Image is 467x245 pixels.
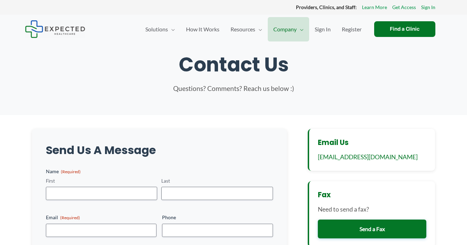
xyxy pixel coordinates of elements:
label: Phone [162,214,273,221]
p: Questions? Comments? Reach us below :) [129,83,338,94]
span: (Required) [61,169,81,174]
a: Get Access [392,3,416,12]
img: Expected Healthcare Logo - side, dark font, small [25,20,85,38]
span: Menu Toggle [255,17,262,41]
span: Company [273,17,297,41]
a: SolutionsMenu Toggle [140,17,180,41]
span: How It Works [186,17,219,41]
a: How It Works [180,17,225,41]
span: Sign In [315,17,331,41]
span: Menu Toggle [168,17,175,41]
a: Learn More [362,3,387,12]
span: Register [342,17,362,41]
a: [EMAIL_ADDRESS][DOMAIN_NAME] [318,153,418,161]
span: (Required) [60,215,80,220]
h3: Fax [318,190,427,199]
span: Menu Toggle [297,17,304,41]
span: Resources [231,17,255,41]
label: Last [161,178,273,184]
label: First [46,178,158,184]
h3: Email Us [318,138,427,147]
a: CompanyMenu Toggle [268,17,309,41]
a: ResourcesMenu Toggle [225,17,268,41]
legend: Name [46,168,81,175]
a: Send a Fax [318,220,427,238]
label: Email [46,214,157,221]
p: Need to send a fax? [318,205,427,214]
a: Register [336,17,367,41]
a: Sign In [309,17,336,41]
a: Find a Clinic [374,21,435,37]
h2: Send Us A Message [46,143,273,158]
h1: Contact Us [32,53,435,76]
a: Sign In [421,3,435,12]
strong: Providers, Clinics, and Staff: [296,4,357,10]
span: Solutions [145,17,168,41]
nav: Primary Site Navigation [140,17,367,41]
